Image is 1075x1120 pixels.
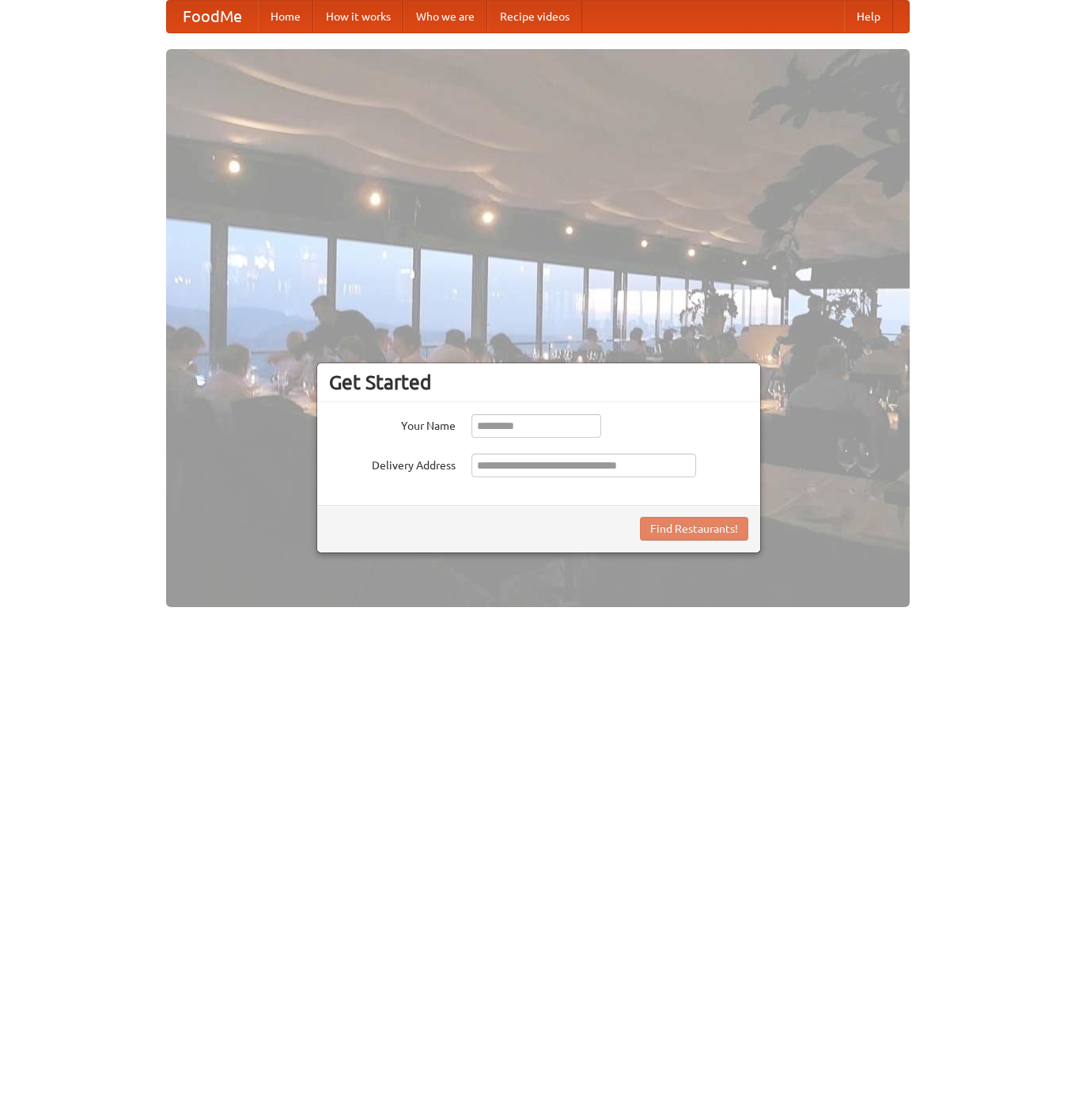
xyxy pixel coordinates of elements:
[167,1,258,32] a: FoodMe
[329,454,456,473] label: Delivery Address
[313,1,403,32] a: How it works
[844,1,893,32] a: Help
[329,370,748,394] h3: Get Started
[258,1,313,32] a: Home
[403,1,487,32] a: Who we are
[329,414,456,434] label: Your Name
[487,1,582,32] a: Recipe videos
[640,517,748,541] button: Find Restaurants!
